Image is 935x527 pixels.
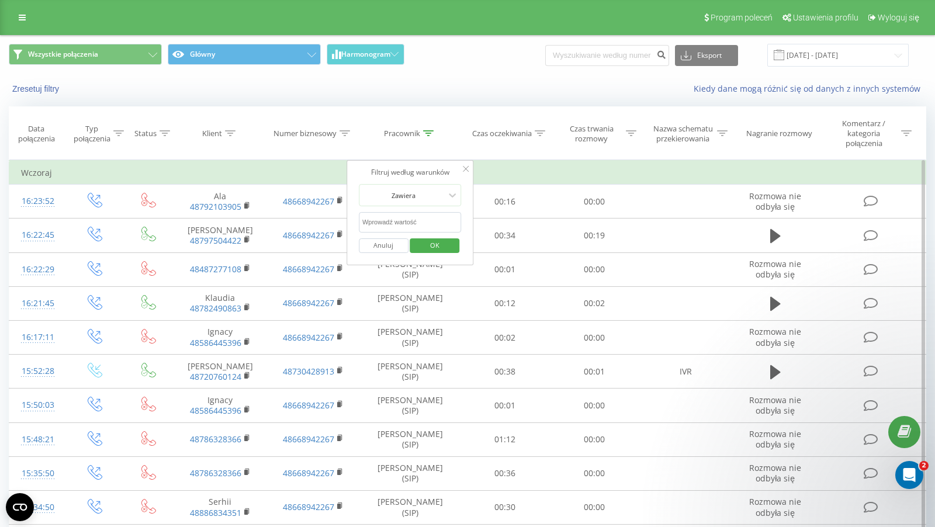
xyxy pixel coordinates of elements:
[360,321,460,355] td: [PERSON_NAME] (SIP)
[360,355,460,389] td: [PERSON_NAME] (SIP)
[711,13,773,22] span: Program poleceń
[550,252,639,286] td: 00:00
[9,161,926,185] td: Wczoraj
[9,44,162,65] button: Wszystkie połączenia
[174,321,266,355] td: Ignacy
[460,286,549,320] td: 00:12
[21,326,55,349] div: 16:17:11
[878,13,919,22] span: Wyloguj się
[283,263,334,275] a: 48668942267
[283,332,334,343] a: 48668942267
[283,230,334,241] a: 48668942267
[360,456,460,490] td: [PERSON_NAME] (SIP)
[341,50,390,58] span: Harmonogram
[360,286,460,320] td: [PERSON_NAME] (SIP)
[360,252,460,286] td: [PERSON_NAME] (SIP)
[460,355,549,389] td: 00:38
[174,355,266,389] td: [PERSON_NAME]
[895,461,923,489] iframe: Intercom live chat
[550,456,639,490] td: 00:00
[174,389,266,422] td: Ignacy
[174,219,266,252] td: [PERSON_NAME]
[545,45,669,66] input: Wyszukiwanie według numeru
[283,297,334,308] a: 48668942267
[793,13,858,22] span: Ustawienia profilu
[190,201,241,212] a: 48792103905
[360,422,460,456] td: [PERSON_NAME] (SIP)
[174,286,266,320] td: Klaudia
[675,45,738,66] button: Eksport
[460,185,549,219] td: 00:16
[21,428,55,451] div: 15:48:21
[190,235,241,246] a: 48797504422
[749,258,801,280] span: Rozmowa nie odbyła się
[283,434,334,445] a: 48668942267
[283,501,334,512] a: 48668942267
[134,129,157,138] div: Status
[639,355,732,389] td: IVR
[190,337,241,348] a: 48586445396
[550,355,639,389] td: 00:01
[359,212,462,233] input: Wprowadź wartość
[460,389,549,422] td: 00:01
[460,490,549,524] td: 00:30
[460,219,549,252] td: 00:34
[560,124,623,144] div: Czas trwania rozmowy
[190,434,241,445] a: 48786328366
[359,238,408,253] button: Anuluj
[749,326,801,348] span: Rozmowa nie odbyła się
[283,467,334,479] a: 48668942267
[830,119,898,148] div: Komentarz / kategoria połączenia
[550,490,639,524] td: 00:00
[21,360,55,383] div: 15:52:28
[550,286,639,320] td: 00:02
[202,129,222,138] div: Klient
[360,389,460,422] td: [PERSON_NAME] (SIP)
[273,129,337,138] div: Numer biznesowy
[9,124,63,144] div: Data połączenia
[174,490,266,524] td: Serhii
[283,196,334,207] a: 48668942267
[749,462,801,484] span: Rozmowa nie odbyła się
[410,238,460,253] button: OK
[550,219,639,252] td: 00:19
[749,428,801,450] span: Rozmowa nie odbyła się
[168,44,321,65] button: Główny
[359,167,462,178] div: Filtruj według warunków
[384,129,420,138] div: Pracownik
[174,185,266,219] td: Ala
[919,461,929,470] span: 2
[21,224,55,247] div: 16:22:45
[21,496,55,519] div: 15:34:50
[327,44,404,65] button: Harmonogram
[460,456,549,490] td: 00:36
[190,507,241,518] a: 48886834351
[749,394,801,416] span: Rozmowa nie odbyła się
[460,321,549,355] td: 00:02
[190,467,241,479] a: 48786328366
[360,490,460,524] td: [PERSON_NAME] (SIP)
[550,185,639,219] td: 00:00
[694,83,926,94] a: Kiedy dane mogą różnić się od danych z innych systemów
[190,263,241,275] a: 48487277108
[190,303,241,314] a: 48782490863
[283,400,334,411] a: 48668942267
[28,50,98,59] span: Wszystkie połączenia
[21,462,55,485] div: 15:35:50
[21,292,55,315] div: 16:21:45
[283,366,334,377] a: 48730428913
[190,371,241,382] a: 48720760124
[749,190,801,212] span: Rozmowa nie odbyła się
[550,321,639,355] td: 00:00
[21,190,55,213] div: 16:23:52
[190,405,241,416] a: 48586445396
[74,124,110,144] div: Typ połączenia
[749,496,801,518] span: Rozmowa nie odbyła się
[472,129,532,138] div: Czas oczekiwania
[460,252,549,286] td: 00:01
[21,258,55,281] div: 16:22:29
[9,84,65,94] button: Zresetuj filtry
[21,394,55,417] div: 15:50:03
[652,124,714,144] div: Nazwa schematu przekierowania
[460,422,549,456] td: 01:12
